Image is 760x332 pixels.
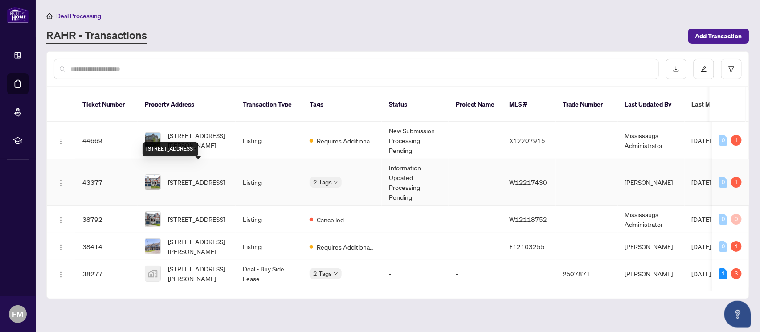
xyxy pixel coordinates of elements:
span: down [334,271,338,276]
span: [STREET_ADDRESS] [168,177,225,187]
span: [DATE] [692,215,711,223]
img: Logo [57,244,65,251]
img: thumbnail-img [145,239,160,254]
td: 44669 [75,122,138,159]
div: 0 [719,135,727,146]
td: 43377 [75,159,138,206]
td: Listing [236,206,302,233]
th: MLS # [502,87,556,122]
td: - [449,122,502,159]
span: [STREET_ADDRESS][PERSON_NAME] [168,237,229,256]
td: [PERSON_NAME] [618,260,685,287]
td: Mississauga Administrator [618,122,685,159]
td: Listing [236,159,302,206]
td: - [449,159,502,206]
td: [PERSON_NAME] [618,159,685,206]
span: edit [701,66,707,72]
th: Trade Number [556,87,618,122]
td: - [556,122,618,159]
span: [DATE] [692,136,711,144]
span: 2 Tags [313,177,332,187]
div: 0 [719,214,727,225]
img: thumbnail-img [145,266,160,281]
img: thumbnail-img [145,175,160,190]
span: download [673,66,679,72]
div: 1 [731,177,742,188]
button: download [666,59,686,79]
span: Requires Additional Docs [317,242,375,252]
th: Last Updated By [618,87,685,122]
div: 0 [719,241,727,252]
td: Deal - Buy Side Lease [236,260,302,287]
td: - [556,233,618,260]
img: Logo [57,217,65,224]
td: Information Updated - Processing Pending [382,159,449,206]
button: Logo [54,175,68,189]
span: [DATE] [692,270,711,278]
button: Logo [54,212,68,226]
span: [DATE] [692,242,711,250]
span: Cancelled [317,215,344,225]
div: [STREET_ADDRESS] [143,142,198,156]
div: 1 [719,268,727,279]
td: - [382,260,449,287]
td: - [449,233,502,260]
span: E12103255 [509,242,545,250]
button: filter [721,59,742,79]
span: [STREET_ADDRESS] [168,214,225,224]
button: Add Transaction [688,29,749,44]
span: home [46,13,53,19]
span: Add Transaction [695,29,742,43]
td: 38277 [75,260,138,287]
td: 38792 [75,206,138,233]
span: down [334,180,338,184]
img: Logo [57,138,65,145]
th: Property Address [138,87,236,122]
button: Logo [54,266,68,281]
td: [PERSON_NAME] [618,233,685,260]
td: - [556,159,618,206]
th: Ticket Number [75,87,138,122]
th: Transaction Type [236,87,302,122]
td: 2507871 [556,260,618,287]
img: Logo [57,180,65,187]
button: Logo [54,133,68,148]
td: - [382,206,449,233]
td: - [382,233,449,260]
img: Logo [57,271,65,278]
span: X12207915 [509,136,545,144]
button: edit [694,59,714,79]
th: Tags [302,87,382,122]
div: 0 [731,214,742,225]
span: W12217430 [509,178,547,186]
div: 0 [719,177,727,188]
td: Listing [236,122,302,159]
td: - [556,206,618,233]
td: 38414 [75,233,138,260]
div: 1 [731,135,742,146]
span: filter [728,66,735,72]
button: Logo [54,239,68,254]
span: 2 Tags [313,268,332,279]
td: Listing [236,233,302,260]
span: [STREET_ADDRESS][PERSON_NAME] [168,264,229,283]
img: thumbnail-img [145,133,160,148]
a: RAHR - Transactions [46,28,147,44]
span: Last Modified Date [692,99,746,109]
th: Project Name [449,87,502,122]
td: Mississauga Administrator [618,206,685,233]
img: thumbnail-img [145,212,160,227]
th: Status [382,87,449,122]
td: New Submission - Processing Pending [382,122,449,159]
td: - [449,260,502,287]
div: 1 [731,241,742,252]
span: W12118752 [509,215,547,223]
td: - [449,206,502,233]
button: Open asap [724,301,751,328]
span: Deal Processing [56,12,101,20]
span: Requires Additional Docs [317,136,375,146]
div: 3 [731,268,742,279]
img: logo [7,7,29,23]
span: [DATE] [692,178,711,186]
span: FM [12,308,24,320]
